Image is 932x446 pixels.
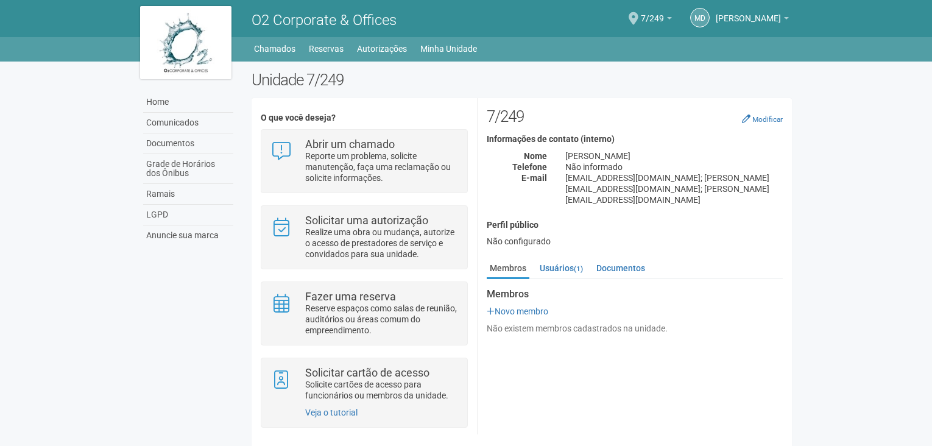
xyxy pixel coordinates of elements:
p: Reserve espaços como salas de reunião, auditórios ou áreas comum do empreendimento. [305,303,458,336]
img: logo.jpg [140,6,231,79]
a: Comunicados [143,113,233,133]
strong: Solicitar cartão de acesso [305,366,429,379]
a: Home [143,92,233,113]
a: Chamados [254,40,295,57]
a: Fazer uma reserva Reserve espaços como salas de reunião, auditórios ou áreas comum do empreendime... [270,291,457,336]
a: Novo membro [487,306,548,316]
span: O2 Corporate & Offices [252,12,397,29]
a: Documentos [593,259,648,277]
strong: Fazer uma reserva [305,290,396,303]
a: Usuários(1) [537,259,586,277]
strong: Telefone [512,162,547,172]
h4: Informações de contato (interno) [487,135,783,144]
small: Modificar [752,115,783,124]
span: 7/249 [641,2,664,23]
strong: Abrir um chamado [305,138,395,150]
h2: Unidade 7/249 [252,71,792,89]
div: [PERSON_NAME] [556,150,792,161]
h2: 7/249 [487,107,783,126]
a: [PERSON_NAME] [716,15,789,25]
a: Grade de Horários dos Ônibus [143,154,233,184]
div: [EMAIL_ADDRESS][DOMAIN_NAME]; [PERSON_NAME][EMAIL_ADDRESS][DOMAIN_NAME]; [PERSON_NAME][EMAIL_ADDR... [556,172,792,205]
a: Md [690,8,710,27]
strong: Nome [524,151,547,161]
a: LGPD [143,205,233,225]
strong: Membros [487,289,783,300]
small: (1) [574,264,583,273]
a: Documentos [143,133,233,154]
a: Minha Unidade [420,40,477,57]
a: Abrir um chamado Reporte um problema, solicite manutenção, faça uma reclamação ou solicite inform... [270,139,457,183]
a: Autorizações [357,40,407,57]
a: 7/249 [641,15,672,25]
span: Monica da Graça Pinto Moura [716,2,781,23]
a: Reservas [309,40,344,57]
a: Solicitar uma autorização Realize uma obra ou mudança, autorize o acesso de prestadores de serviç... [270,215,457,260]
p: Reporte um problema, solicite manutenção, faça uma reclamação ou solicite informações. [305,150,458,183]
div: Não existem membros cadastrados na unidade. [487,323,783,334]
a: Anuncie sua marca [143,225,233,246]
a: Modificar [742,114,783,124]
a: Ramais [143,184,233,205]
div: Não informado [556,161,792,172]
p: Realize uma obra ou mudança, autorize o acesso de prestadores de serviço e convidados para sua un... [305,227,458,260]
a: Veja o tutorial [305,408,358,417]
h4: O que você deseja? [261,113,467,122]
div: Não configurado [487,236,783,247]
a: Solicitar cartão de acesso Solicite cartões de acesso para funcionários ou membros da unidade. [270,367,457,401]
a: Membros [487,259,529,279]
strong: Solicitar uma autorização [305,214,428,227]
p: Solicite cartões de acesso para funcionários ou membros da unidade. [305,379,458,401]
strong: E-mail [521,173,547,183]
h4: Perfil público [487,221,783,230]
